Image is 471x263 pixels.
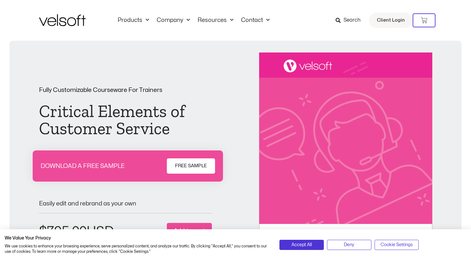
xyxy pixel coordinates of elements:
[175,162,207,170] span: FREE SAMPLE
[369,13,413,28] a: Client Login
[390,249,468,263] iframe: chat widget
[39,201,212,207] p: Easily edit and rebrand as your own
[167,158,215,174] a: FREE SAMPLE
[194,17,237,24] a: ResourcesMenu Toggle
[5,235,270,241] h2: We Value Your Privacy
[153,17,194,24] a: CompanyMenu Toggle
[39,14,86,26] img: Velsoft Training Materials
[114,17,153,24] a: ProductsMenu Toggle
[291,241,312,248] span: Accept All
[327,240,371,250] button: Deny all cookies
[343,16,361,24] span: Search
[279,240,324,250] button: Accept all cookies
[39,87,212,93] p: Fully Customizable Courseware For Trainers
[336,15,365,26] a: Search
[5,244,270,254] p: We use cookies to enhance your browsing experience, serve personalized content, and analyze our t...
[377,16,405,24] span: Client Login
[41,163,125,169] p: DOWNLOAD A FREE SAMPLE
[344,241,354,248] span: Deny
[114,17,273,24] nav: Menu
[375,240,419,250] button: Adjust cookie preferences
[39,103,212,137] h1: Critical Elements of Customer Service
[237,17,273,24] a: ContactMenu Toggle
[381,241,413,248] span: Cookie Settings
